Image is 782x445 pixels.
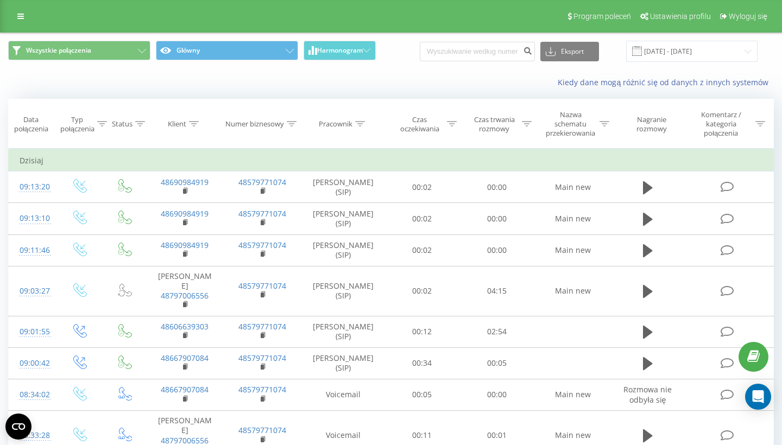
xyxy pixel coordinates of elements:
div: 09:11:46 [20,240,46,261]
td: [PERSON_NAME] (SIP) [301,266,385,316]
a: 48667907084 [161,384,209,395]
td: 00:02 [385,203,460,234]
td: [PERSON_NAME] (SIP) [301,316,385,347]
td: [PERSON_NAME] (SIP) [301,171,385,203]
td: Main new [534,379,612,410]
a: 48579771074 [238,425,286,435]
td: Main new [534,171,612,203]
td: [PERSON_NAME] [146,266,224,316]
div: 08:34:02 [20,384,46,405]
span: Rozmowa nie odbyła się [623,384,672,404]
td: 00:02 [385,171,460,203]
td: Dzisiaj [9,150,774,171]
td: 00:02 [385,266,460,316]
div: Numer biznesowy [225,119,284,129]
td: 00:02 [385,234,460,266]
td: 00:12 [385,316,460,347]
a: 48667907084 [161,353,209,363]
a: Kiedy dane mogą różnić się od danych z innych systemów [558,77,774,87]
td: 00:00 [459,171,534,203]
td: 02:54 [459,316,534,347]
a: 48606639303 [161,321,209,332]
td: 00:00 [459,379,534,410]
span: Harmonogram [317,47,363,54]
div: 09:03:27 [20,281,46,302]
div: Typ połączenia [60,115,94,133]
div: Open Intercom Messenger [745,384,771,410]
div: Komentarz / kategoria połączenia [689,110,753,138]
td: 00:00 [459,234,534,266]
a: 48797006556 [161,290,209,301]
a: 48579771074 [238,281,286,291]
td: Voicemail [301,379,385,410]
div: 09:13:10 [20,208,46,229]
div: Pracownik [319,119,352,129]
div: Czas trwania rozmowy [469,115,519,133]
td: Main new [534,203,612,234]
button: Open CMP widget [5,414,31,440]
div: 09:01:55 [20,321,46,342]
div: Czas oczekiwania [395,115,445,133]
td: 00:05 [385,379,460,410]
div: Nagranie rozmowy [622,115,681,133]
a: 48690984919 [161,208,209,219]
td: Main new [534,234,612,266]
span: Wszystkie połączenia [26,46,91,55]
a: 48579771074 [238,321,286,332]
a: 48579771074 [238,353,286,363]
td: Main new [534,266,612,316]
div: Klient [168,119,186,129]
span: Program poleceń [573,12,631,21]
a: 48579771074 [238,208,286,219]
td: [PERSON_NAME] (SIP) [301,203,385,234]
span: Ustawienia profilu [650,12,711,21]
input: Wyszukiwanie według numeru [420,42,535,61]
button: Główny [156,41,298,60]
button: Eksport [540,42,599,61]
div: 09:13:20 [20,176,46,198]
td: 00:00 [459,203,534,234]
a: 48690984919 [161,177,209,187]
a: 48579771074 [238,384,286,395]
td: [PERSON_NAME] (SIP) [301,347,385,379]
div: Status [112,119,133,129]
a: 48690984919 [161,240,209,250]
td: 00:05 [459,347,534,379]
button: Wszystkie połączenia [8,41,150,60]
td: [PERSON_NAME] (SIP) [301,234,385,266]
div: Data połączenia [9,115,53,133]
td: 04:15 [459,266,534,316]
span: Wyloguj się [729,12,767,21]
div: Nazwa schematu przekierowania [544,110,597,138]
button: Harmonogram [304,41,376,60]
td: 00:34 [385,347,460,379]
a: 48579771074 [238,177,286,187]
a: 48579771074 [238,240,286,250]
div: 09:00:42 [20,353,46,374]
